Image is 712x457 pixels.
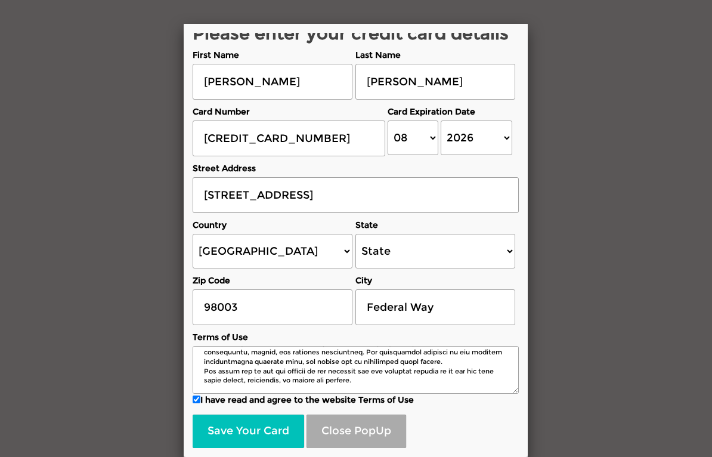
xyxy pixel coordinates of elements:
label: Last Name [355,49,515,61]
input: Street Address [193,177,519,213]
input: First Name [193,64,352,100]
label: Card Number [193,106,385,118]
input: City [355,289,515,325]
h2: Please enter your credit card details [193,24,519,43]
input: Last Name [355,64,515,100]
label: City [355,274,515,286]
textarea: Loremip do Sitametc Adip, elitsedd ei Temporin Utlab Etd. Magna Aliqu en Adminim veniam quis nos ... [193,346,519,394]
label: Country [193,219,352,231]
label: Street Address [193,162,519,174]
label: Card Expiration Date [388,106,515,118]
input: Zip Code [193,289,352,325]
label: Zip Code [193,274,352,286]
input: Card Number [193,121,385,156]
button: Save Your Card [193,415,304,448]
label: I have read and agree to the website Terms of Use [193,394,519,406]
label: First Name [193,49,352,61]
label: State [355,219,515,231]
input: I have read and agree to the website Terms of Use [193,396,200,403]
label: Terms of Use [193,331,519,343]
button: Close PopUp [307,415,406,448]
